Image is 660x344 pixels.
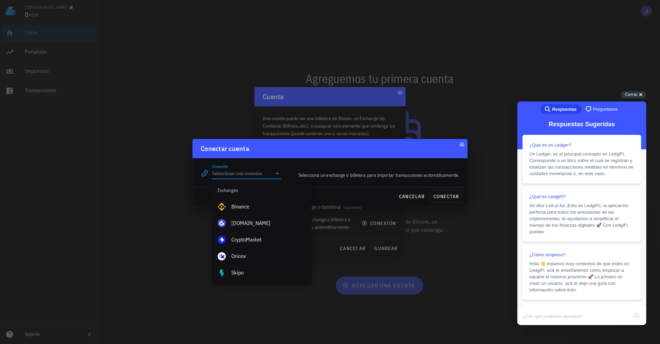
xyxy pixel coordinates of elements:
iframe: Help Scout Beacon - Live Chat, Contact Form, and Knowledge Base [517,101,646,325]
input: Seleccionar una conexión [212,168,272,179]
div: Conectar cuenta [201,143,249,154]
div: CryptoMarket [231,236,306,243]
span: Cerrar [625,92,638,97]
div: [DOMAIN_NAME] [231,220,306,226]
button: conectar [430,190,462,203]
span: conectar [433,193,459,200]
div: Exchanges [212,182,312,198]
div: Selecciona un exchange o billetera para importar transacciones automáticamente. [286,167,463,183]
button: Cerrar [621,91,646,98]
div: Binance [231,203,306,210]
div: Skipo [231,269,306,276]
div: Orionx [231,253,306,259]
button: cancelar [396,190,427,203]
label: Conexión [212,164,228,169]
span: cancelar [399,193,425,200]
